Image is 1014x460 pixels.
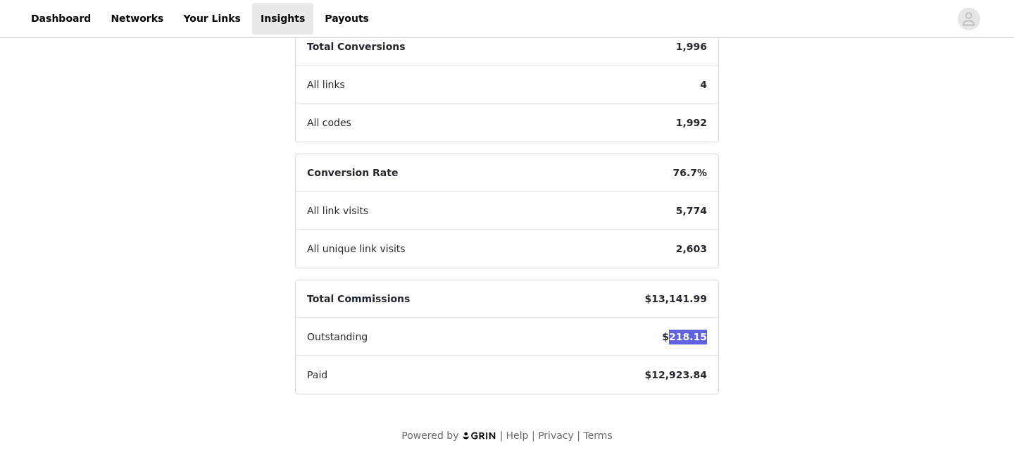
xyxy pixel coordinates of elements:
[506,430,529,441] a: Help
[316,3,377,35] a: Payouts
[296,66,356,104] span: All links
[962,8,975,30] div: avatar
[500,430,503,441] span: |
[252,3,313,35] a: Insights
[296,28,417,66] span: Total Conversions
[665,104,718,142] span: 1,992
[689,66,718,104] span: 4
[538,430,574,441] a: Privacy
[401,430,458,441] span: Powered by
[296,104,363,142] span: All codes
[296,154,409,192] span: Conversion Rate
[661,154,718,192] span: 76.7%
[175,3,249,35] a: Your Links
[296,318,379,356] span: Outstanding
[665,28,718,66] span: 1,996
[102,3,172,35] a: Networks
[583,430,612,441] a: Terms
[633,356,718,394] span: $12,923.84
[665,230,718,268] span: 2,603
[633,280,718,318] span: $13,141.99
[462,431,497,440] img: logo
[296,280,421,318] span: Total Commissions
[296,192,380,230] span: All link visits
[23,3,99,35] a: Dashboard
[296,230,417,268] span: All unique link visits
[665,192,718,230] span: 5,774
[651,318,718,356] span: $218.15
[296,356,339,394] span: Paid
[532,430,535,441] span: |
[577,430,580,441] span: |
